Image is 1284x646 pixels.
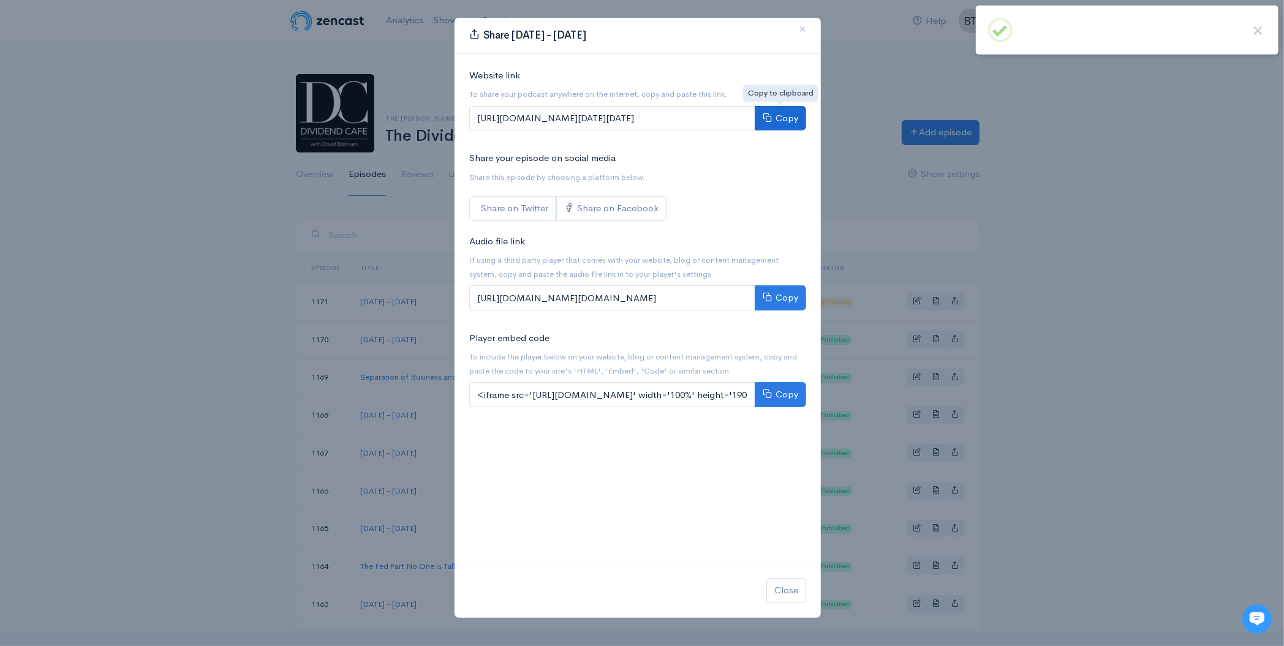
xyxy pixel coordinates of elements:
small: To include the player below on your website, blog or content management system, copy and paste th... [469,351,797,376]
span: Share [DATE] - [DATE] [483,29,586,42]
input: [URL][DOMAIN_NAME][DATE][DATE] [469,106,755,131]
input: <iframe src='[URL][DOMAIN_NAME]' width='100%' height='190' frameborder='0' scrolling='no' seamles... [469,382,755,407]
label: Audio file link [469,235,525,249]
button: Close this dialog [1250,23,1266,39]
h2: Just let us know if you need anything and we'll be happy to help! 🙂 [18,81,227,140]
span: × [799,20,806,38]
label: Player embed code [469,331,549,345]
span: New conversation [79,170,147,179]
button: New conversation [19,162,226,187]
button: Close [766,578,806,603]
p: Find an answer quickly [17,210,228,225]
small: If using a third party player that comes with your website, blog or content management system, co... [469,255,779,279]
button: Copy [755,106,806,131]
button: Copy [755,285,806,310]
small: Share this episode by choosing a platform below. [469,172,645,182]
iframe: gist-messenger-bubble-iframe [1242,604,1272,634]
a: Share on Twitter [469,196,556,221]
small: To share your podcast anywhere on the internet, copy and paste this link. [469,89,727,99]
button: Close [784,13,821,47]
label: Website link [469,69,520,83]
input: Search articles [36,230,219,255]
h1: Hi 👋 [18,59,227,79]
a: Share on Facebook [556,196,667,221]
input: [URL][DOMAIN_NAME][DOMAIN_NAME] [469,285,755,310]
div: Copy to clipboard [743,85,818,102]
label: Share your episode on social media [469,151,616,165]
button: Copy [755,382,806,407]
div: Social sharing links [469,196,667,221]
